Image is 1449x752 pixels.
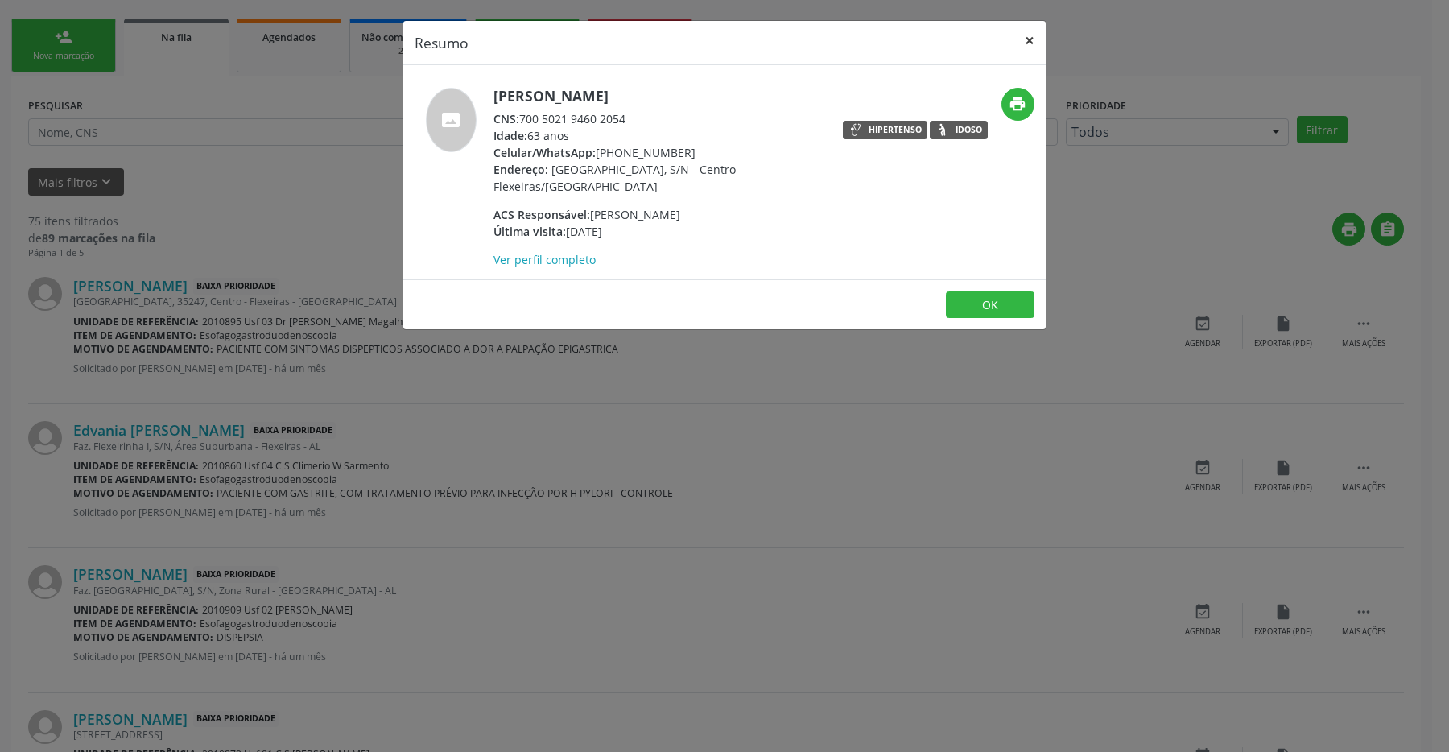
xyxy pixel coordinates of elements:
[507,88,820,105] h5: [PERSON_NAME]
[507,207,604,222] span: ACS Responsável:
[869,126,922,134] div: Hipertenso
[946,291,1034,319] button: OK
[1013,21,1046,60] button: Close
[507,252,609,267] a: Ver perfil completo
[507,224,580,239] span: Última visita:
[507,162,562,177] span: Endereço:
[956,126,982,134] div: Idoso
[507,128,541,143] span: Idade:
[415,32,469,53] h5: Resumo
[507,144,820,161] div: [PHONE_NUMBER]
[507,223,820,240] div: [DATE]
[507,111,533,126] span: CNS:
[1001,88,1034,121] button: print
[507,206,820,223] div: [PERSON_NAME]
[1009,95,1026,113] i: print
[507,127,820,144] div: 63 anos
[426,88,490,152] img: 80
[507,162,757,194] span: [GEOGRAPHIC_DATA], S/N - Centro - Flexeiras/[GEOGRAPHIC_DATA]
[507,145,609,160] span: Celular/WhatsApp:
[507,110,820,127] div: 700 5021 9460 2054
